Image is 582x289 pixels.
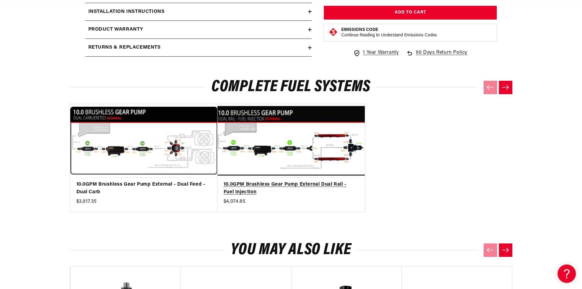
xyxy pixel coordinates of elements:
[324,6,497,20] button: Add to Cart
[341,28,378,32] strong: Emissions Code
[499,243,512,257] button: Next slide
[224,181,353,196] a: 10.0GPM Brushless Gear Pump External Dual Rail - Fuel Injection
[341,33,437,38] p: Continue Reading to Understand Emissions Codes
[88,26,144,34] h2: Product warranty
[484,243,497,257] button: Previous slide
[353,49,399,57] a: 1 Year Warranty
[70,104,512,212] ul: Slider
[70,80,512,94] h2: Complete Fuel Systems
[406,49,467,63] a: 90 Days Return Policy
[76,181,205,196] a: 10.0GPM Brushless Gear Pump External - Dual Feed - Dual Carb
[85,39,312,57] summary: Returns & replacements
[416,49,467,63] span: 90 Days Return Policy
[363,49,399,57] span: 1 Year Warranty
[85,21,312,39] summary: Product warranty
[88,44,161,52] h2: Returns & replacements
[499,81,512,94] button: Next slide
[341,27,437,38] button: Emissions CodeContinue Reading to Understand Emissions Codes
[85,3,312,21] summary: Installation Instructions
[328,27,338,37] img: Emissions code
[70,243,512,257] h2: You may also like
[88,8,165,16] h2: Installation Instructions
[484,81,497,94] button: Previous slide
